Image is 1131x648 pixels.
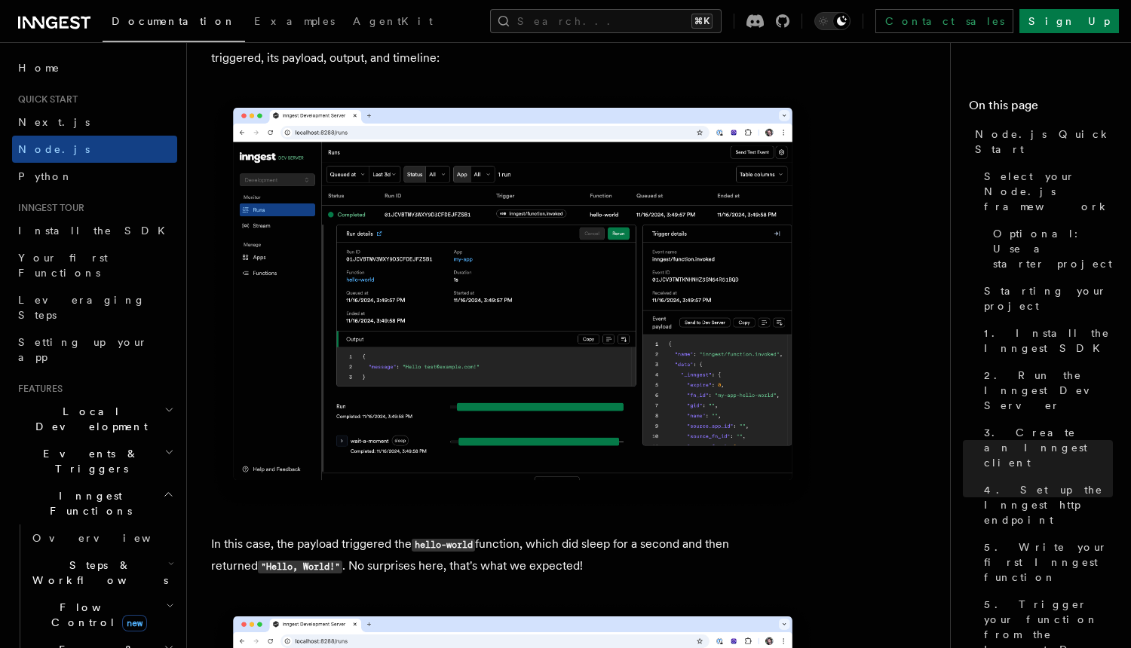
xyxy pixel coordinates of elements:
[103,5,245,42] a: Documentation
[12,109,177,136] a: Next.js
[18,143,90,155] span: Node.js
[245,5,344,41] a: Examples
[978,277,1113,319] a: Starting your project
[984,425,1113,470] span: 3. Create an Inngest client
[12,383,63,395] span: Features
[12,446,164,476] span: Events & Triggers
[344,5,442,41] a: AgentKit
[18,60,60,75] span: Home
[122,615,147,631] span: new
[211,26,814,69] p: When you click on the run, you will see more information about the event, such as which function ...
[18,294,146,321] span: Leveraging Steps
[26,552,177,594] button: Steps & Workflows
[984,539,1113,585] span: 5. Write your first Inngest function
[412,539,475,552] code: hello-world
[978,533,1113,591] a: 5. Write your first Inngest function
[814,12,851,30] button: Toggle dark mode
[26,524,177,552] a: Overview
[490,9,722,33] button: Search...⌘K
[258,561,342,573] code: "Hello, World!"
[254,15,335,27] span: Examples
[18,225,174,237] span: Install the SDK
[975,127,1113,157] span: Node.js Quick Start
[26,594,177,636] button: Flow Controlnew
[978,362,1113,419] a: 2. Run the Inngest Dev Server
[353,15,433,27] span: AgentKit
[112,15,236,27] span: Documentation
[12,217,177,244] a: Install the SDK
[978,163,1113,220] a: Select your Node.js framework
[984,326,1113,356] span: 1. Install the Inngest SDK
[978,476,1113,533] a: 4. Set up the Inngest http endpoint
[12,163,177,190] a: Python
[18,252,108,279] span: Your first Functions
[12,488,163,518] span: Inngest Functions
[12,440,177,482] button: Events & Triggers
[12,286,177,329] a: Leveraging Steps
[12,329,177,371] a: Setting up your app
[211,533,814,577] p: In this case, the payload triggered the function, which did sleep for a second and then returned ...
[984,368,1113,413] span: 2. Run the Inngest Dev Server
[969,121,1113,163] a: Node.js Quick Start
[18,116,90,128] span: Next.js
[12,54,177,81] a: Home
[12,244,177,286] a: Your first Functions
[18,170,73,182] span: Python
[984,283,1113,313] span: Starting your project
[993,226,1113,271] span: Optional: Use a starter project
[18,336,148,363] span: Setting up your app
[12,93,78,105] span: Quick start
[1019,9,1119,33] a: Sign Up
[26,600,166,630] span: Flow Control
[987,220,1113,277] a: Optional: Use a starter project
[978,319,1113,362] a: 1. Install the Inngest SDK
[12,398,177,440] button: Local Development
[691,14,713,29] kbd: ⌘K
[26,558,168,588] span: Steps & Workflows
[12,482,177,524] button: Inngest Functions
[211,93,814,509] img: Inngest Dev Server web interface's runs tab with a single completed run expanded
[32,532,188,544] span: Overview
[12,202,84,214] span: Inngest tour
[969,96,1113,121] h4: On this page
[12,404,164,434] span: Local Development
[984,169,1113,214] span: Select your Node.js framework
[984,482,1113,527] span: 4. Set up the Inngest http endpoint
[875,9,1013,33] a: Contact sales
[12,136,177,163] a: Node.js
[978,419,1113,476] a: 3. Create an Inngest client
